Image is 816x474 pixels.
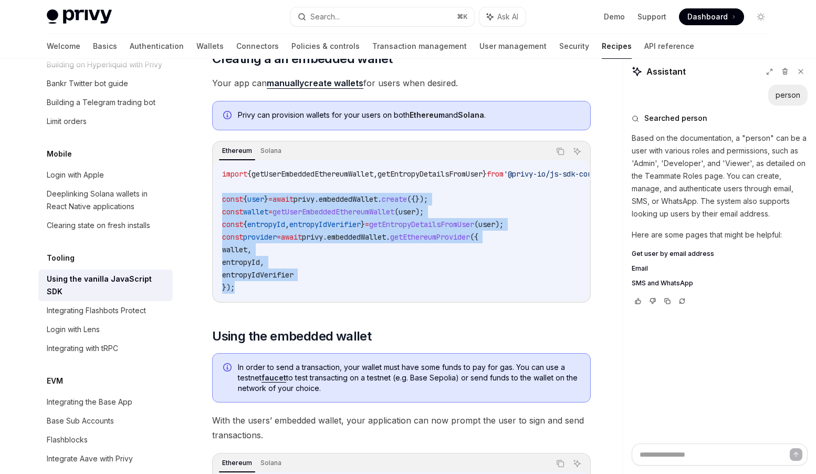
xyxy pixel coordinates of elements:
a: Flashblocks [38,430,173,449]
div: Using the vanilla JavaScript SDK [47,273,166,298]
span: Creating a an embedded wallet [212,50,393,67]
span: } [361,220,365,229]
div: Flashblocks [47,434,88,446]
div: Limit orders [47,115,87,128]
span: ); [415,207,424,217]
span: ({ [470,232,478,242]
a: Using the vanilla JavaScript SDK [38,270,173,301]
span: Your app can for users when desired. [212,76,591,90]
span: user [399,207,415,217]
svg: Info [223,111,234,121]
span: getUserEmbeddedEthereumWallet [273,207,394,217]
div: Ethereum [219,145,255,157]
a: Welcome [47,34,80,59]
span: embeddedWallet [319,194,378,204]
span: . [386,232,390,242]
span: { [243,194,247,204]
button: Ask AI [570,457,584,470]
span: } [483,169,487,179]
span: create [382,194,407,204]
a: Integrating the Base App [38,393,173,411]
div: Deeplinking Solana wallets in React Native applications [47,188,166,213]
h5: Mobile [47,148,72,160]
a: SMS and WhatsApp [632,279,808,287]
span: Email [632,264,648,273]
a: API reference [644,34,694,59]
a: Base Sub Accounts [38,411,173,430]
span: Dashboard [687,12,728,22]
button: Copy the contents from the code block [553,145,567,158]
span: entropyId [247,220,285,229]
span: entropyId [222,257,260,267]
a: Integrate Aave with Privy [38,449,173,468]
div: Privy can provision wallets for your users on both and . [238,110,580,121]
div: Clearing state on fresh installs [47,219,150,232]
span: await [281,232,302,242]
a: Wallets [196,34,224,59]
span: , [247,245,252,254]
button: Toggle dark mode [752,8,769,25]
div: Building a Telegram trading bot [47,96,155,109]
span: } [264,194,268,204]
span: = [277,232,281,242]
p: Based on the documentation, a "person" can be a user with various roles and permissions, such as ... [632,132,808,220]
div: Integrating the Base App [47,396,132,408]
span: }); [222,283,235,292]
div: Ethereum [219,457,255,469]
span: Searched person [644,113,707,123]
span: getEntropyDetailsFromUser [378,169,483,179]
span: With the users’ embedded wallet, your application can now prompt the user to sign and send transa... [212,413,591,442]
div: Login with Lens [47,323,100,336]
a: Transaction management [372,34,467,59]
span: getEthereumProvider [390,232,470,242]
button: Send message [790,448,802,461]
a: Integrating with tRPC [38,339,173,358]
span: from [487,169,504,179]
span: , [260,257,264,267]
span: const [222,232,243,242]
div: Integrate Aave with Privy [47,452,133,465]
span: const [222,207,243,217]
span: user [247,194,264,204]
span: , [285,220,289,229]
span: ( [394,207,399,217]
a: Get user by email address [632,250,808,258]
a: Limit orders [38,112,173,131]
div: Integrating with tRPC [47,342,118,355]
a: faucet [261,373,286,383]
a: Bankr Twitter bot guide [38,74,173,93]
a: Security [559,34,589,59]
span: privy [302,232,323,242]
a: Authentication [130,34,184,59]
a: Login with Lens [38,320,173,339]
a: Basics [93,34,117,59]
span: embeddedWallet [327,232,386,242]
span: privy [294,194,315,204]
button: Ask AI [570,145,584,158]
div: Base Sub Accounts [47,415,114,427]
span: Ask AI [497,12,518,22]
span: Using the embedded wallet [212,328,371,345]
span: In order to send a transaction, your wallet must have some funds to pay for gas. You can use a te... [238,362,580,394]
span: await [273,194,294,204]
div: Solana [257,457,285,469]
strong: Solana [458,110,484,119]
span: { [247,169,252,179]
a: Login with Apple [38,166,173,184]
span: ⌘ K [457,13,468,21]
img: light logo [47,9,112,24]
button: Searched person [632,113,808,123]
strong: Ethereum [410,110,445,119]
span: Assistant [646,65,686,78]
a: Demo [604,12,625,22]
span: , [373,169,378,179]
a: Integrating Flashbots Protect [38,301,173,320]
span: entropyIdVerifier [222,270,294,280]
span: ({}); [407,194,428,204]
span: getUserEmbeddedEthereumWallet [252,169,373,179]
button: Ask AI [479,7,526,26]
span: . [315,194,319,204]
span: ); [495,220,504,229]
a: Clearing state on fresh installs [38,216,173,235]
div: Search... [310,11,340,23]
